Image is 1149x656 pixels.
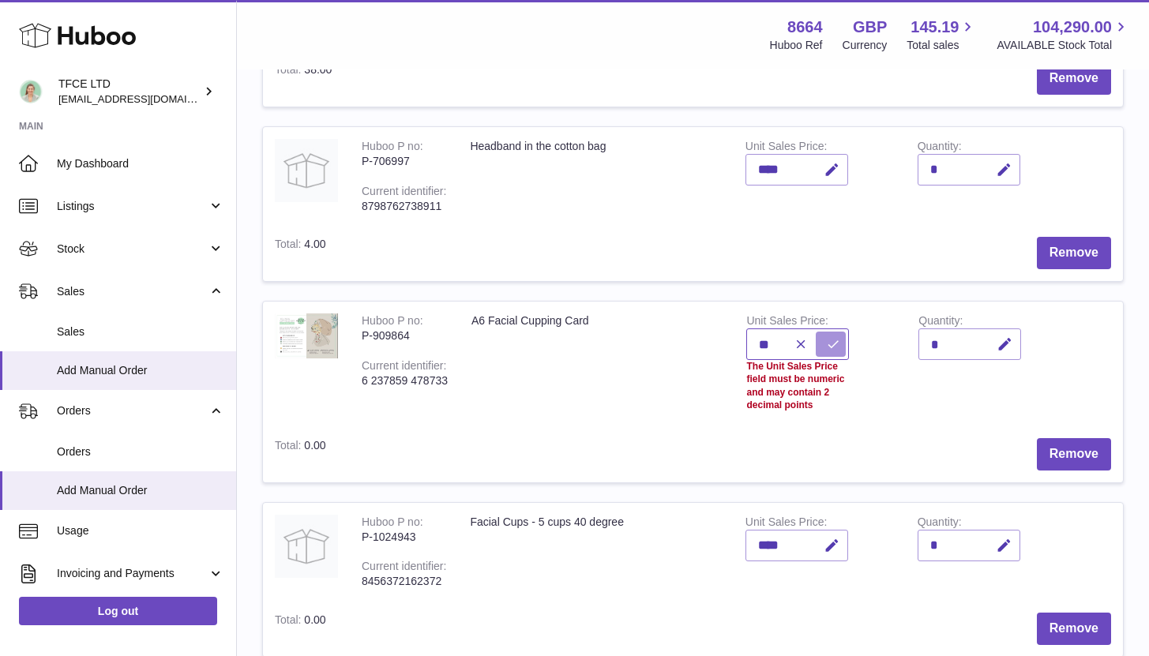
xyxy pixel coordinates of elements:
[275,313,338,358] img: A6 Facial Cupping Card
[362,328,448,343] div: P-909864
[57,523,224,538] span: Usage
[362,140,423,156] div: Huboo P no
[918,515,962,532] label: Quantity
[458,503,733,601] td: Facial Cups - 5 cups 40 degree
[304,63,332,76] span: 38.00
[745,515,827,532] label: Unit Sales Price
[746,360,849,411] div: The Unit Sales Price field must be numeric and may contain 2 decimal points
[907,38,977,53] span: Total sales
[57,156,224,171] span: My Dashboard
[843,38,888,53] div: Currency
[57,199,208,214] span: Listings
[275,238,304,254] label: Total
[275,613,304,630] label: Total
[918,140,962,156] label: Quantity
[458,127,733,225] td: Headband in the cotton bag
[304,439,325,452] span: 0.00
[58,92,232,105] span: [EMAIL_ADDRESS][DOMAIN_NAME]
[907,17,977,53] a: 145.19 Total sales
[745,140,827,156] label: Unit Sales Price
[362,574,446,589] div: 8456372162372
[19,80,43,103] img: hello@thefacialcuppingexpert.com
[275,515,338,578] img: Facial Cups - 5 cups 40 degree
[911,17,959,38] span: 145.19
[460,302,734,426] td: A6 Facial Cupping Card
[997,17,1130,53] a: 104,290.00 AVAILABLE Stock Total
[362,185,446,201] div: Current identifier
[304,613,325,626] span: 0.00
[362,515,423,532] div: Huboo P no
[362,373,448,388] div: 6 237859 478733
[275,439,304,455] label: Total
[57,444,224,459] span: Orders
[787,17,823,38] strong: 8664
[1037,62,1111,95] button: Remove
[304,238,325,250] span: 4.00
[58,77,201,107] div: TFCE LTD
[57,566,208,581] span: Invoicing and Payments
[362,530,446,545] div: P-1024943
[57,483,224,498] span: Add Manual Order
[19,597,217,625] a: Log out
[770,38,823,53] div: Huboo Ref
[275,139,338,202] img: Headband in the cotton bag
[57,324,224,339] span: Sales
[362,560,446,576] div: Current identifier
[918,314,963,331] label: Quantity
[1037,237,1111,269] button: Remove
[57,242,208,257] span: Stock
[362,199,446,214] div: 8798762738911
[57,284,208,299] span: Sales
[57,403,208,418] span: Orders
[1037,613,1111,645] button: Remove
[997,38,1130,53] span: AVAILABLE Stock Total
[362,154,446,169] div: P-706997
[1033,17,1112,38] span: 104,290.00
[362,359,446,376] div: Current identifier
[275,63,304,80] label: Total
[853,17,887,38] strong: GBP
[1037,438,1111,470] button: Remove
[362,314,423,331] div: Huboo P no
[746,314,828,331] label: Unit Sales Price
[57,363,224,378] span: Add Manual Order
